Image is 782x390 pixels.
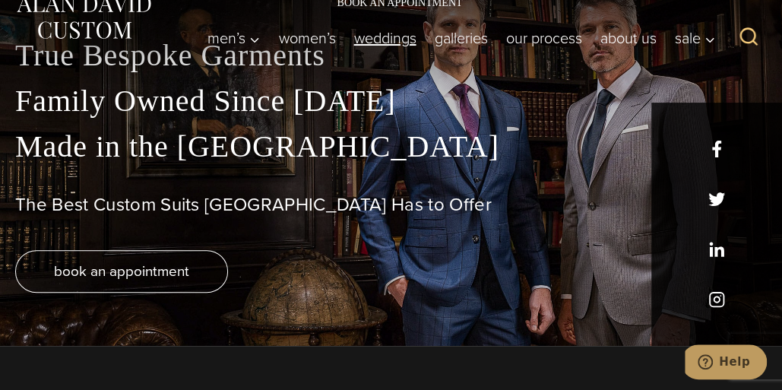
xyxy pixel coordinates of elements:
[198,23,269,53] button: Child menu of Men’s
[15,250,228,293] a: book an appointment
[344,23,425,53] a: weddings
[590,23,665,53] a: About Us
[54,260,189,282] span: book an appointment
[425,23,496,53] a: Galleries
[269,23,344,53] a: Women’s
[685,344,767,382] iframe: Opens a widget where you can chat to one of our agents
[496,23,590,53] a: Our Process
[15,33,767,170] p: True Bespoke Garments Family Owned Since [DATE] Made in the [GEOGRAPHIC_DATA]
[730,20,767,56] button: View Search Form
[198,23,723,53] nav: Primary Navigation
[665,23,723,53] button: Sale sub menu toggle
[15,194,767,216] h1: The Best Custom Suits [GEOGRAPHIC_DATA] Has to Offer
